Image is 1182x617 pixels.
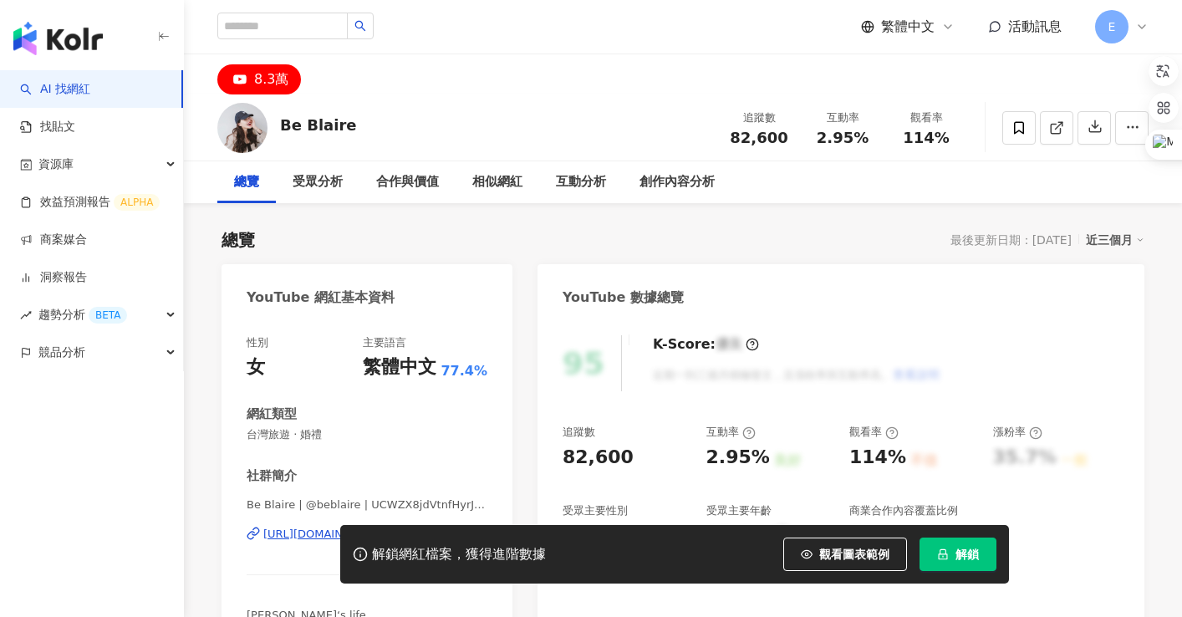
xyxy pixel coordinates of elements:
div: 最後更新日期：[DATE] [950,233,1072,247]
div: 觀看率 [849,425,899,440]
button: 觀看圖表範例 [783,538,907,571]
div: 8.3萬 [254,68,288,91]
div: 總覽 [222,228,255,252]
span: 趨勢分析 [38,296,127,334]
button: 8.3萬 [217,64,301,94]
span: search [354,20,366,32]
span: E [1108,18,1116,36]
span: 114% [903,130,950,146]
span: 繁體中文 [881,18,935,36]
span: 台灣旅遊 · 婚禮 [247,427,487,442]
img: KOL Avatar [217,103,267,153]
div: 創作內容分析 [639,172,715,192]
a: 效益預測報告ALPHA [20,194,160,211]
div: 解鎖網紅檔案，獲得進階數據 [372,546,546,563]
span: 82,600 [730,129,787,146]
div: YouTube 數據總覽 [563,288,684,307]
div: 互動率 [706,425,756,440]
div: 繁體中文 [363,354,436,380]
span: 活動訊息 [1008,18,1062,34]
div: 女 [247,354,265,380]
div: 主要語言 [363,335,406,350]
div: 網紅類型 [247,405,297,423]
div: 互動分析 [556,172,606,192]
div: 合作與價值 [376,172,439,192]
div: 漲粉率 [993,425,1042,440]
div: 受眾分析 [293,172,343,192]
a: 洞察報告 [20,269,87,286]
div: 商業合作內容覆蓋比例 [849,503,958,518]
div: 相似網紅 [472,172,522,192]
div: 互動率 [811,110,874,126]
button: 解鎖 [920,538,996,571]
a: 商案媒合 [20,232,87,248]
div: 女性 [563,523,599,549]
div: 觀看率 [894,110,958,126]
a: 找貼文 [20,119,75,135]
div: 受眾主要性別 [563,503,628,518]
div: K-Score : [653,335,759,354]
div: 性別 [247,335,268,350]
span: 觀看圖表範例 [819,548,889,561]
div: YouTube 網紅基本資料 [247,288,395,307]
span: 解鎖 [955,548,979,561]
div: 追蹤數 [563,425,595,440]
div: 82,600 [563,445,634,471]
span: 競品分析 [38,334,85,371]
div: 社群簡介 [247,467,297,485]
span: Be Blaire | @beblaire | UCWZX8jdVtnfHyrJDazxg6qg [247,497,487,512]
img: logo [13,22,103,55]
span: rise [20,309,32,321]
div: 追蹤數 [727,110,791,126]
div: 2.95% [706,445,770,471]
div: Be Blaire [280,115,357,135]
span: 資源庫 [38,145,74,183]
div: 近三個月 [1086,229,1144,251]
a: searchAI 找網紅 [20,81,90,98]
div: 受眾主要年齡 [706,503,772,518]
span: lock [937,548,949,560]
span: 77.4% [441,362,487,380]
div: 總覽 [234,172,259,192]
div: 114% [849,445,906,471]
div: BETA [89,307,127,324]
span: 2.95% [817,130,869,146]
